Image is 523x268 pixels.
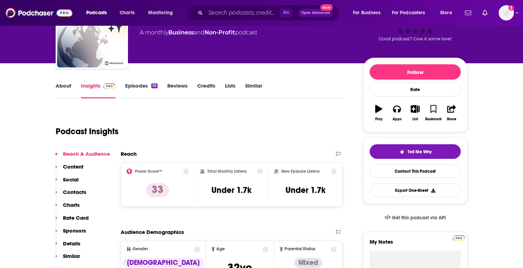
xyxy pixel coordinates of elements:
a: Reviews [167,82,187,98]
div: [DEMOGRAPHIC_DATA] [123,258,204,268]
p: Details [63,240,80,247]
h2: Audience Demographics [121,229,184,235]
button: Similar [55,253,80,266]
button: Social [55,176,79,189]
button: Sponsors [55,227,86,240]
button: Follow [370,64,461,80]
button: open menu [435,7,461,18]
h2: Power Score™ [135,169,162,174]
button: Details [55,240,80,253]
svg: Add a profile image [508,5,514,11]
div: A monthly podcast [140,29,257,37]
button: List [406,100,424,125]
h2: Reach [121,151,137,157]
a: Get this podcast via API [379,209,451,226]
span: Logged in as ellerylsmith123 [499,5,514,21]
a: Episodes55 [125,82,158,98]
a: Show notifications dropdown [462,7,474,19]
span: Open Advanced [301,11,330,15]
span: and [194,29,204,36]
span: Parental Status [284,247,315,251]
a: Show notifications dropdown [480,7,490,19]
span: For Podcasters [392,8,425,18]
a: Contact This Podcast [370,164,461,178]
div: Mixed [294,258,322,268]
span: Monitoring [148,8,173,18]
button: Contacts [55,189,86,202]
button: Bookmark [424,100,442,125]
img: tell me why sparkle [399,149,405,155]
h1: Podcast Insights [56,126,119,137]
button: Charts [55,202,80,214]
p: 33 [146,183,169,197]
img: Podchaser - Follow, Share and Rate Podcasts [6,6,72,19]
a: Non-Profit [204,29,235,36]
a: Similar [245,82,262,98]
a: Business [168,29,194,36]
a: Pro website [453,234,465,241]
button: Open AdvancedNew [298,9,333,17]
button: Export One-Sheet [370,184,461,197]
a: Charts [115,7,139,18]
a: Credits [197,82,215,98]
span: Charts [120,8,135,18]
h3: Under 1.7k [211,185,251,195]
p: Sponsors [63,227,86,234]
p: Similar [63,253,80,259]
div: Search podcasts, credits, & more... [193,5,346,21]
div: Share [447,117,456,121]
input: Search podcasts, credits, & more... [206,7,280,18]
h2: Total Monthly Listens [207,169,247,174]
p: Reach & Audience [63,151,110,157]
p: Contacts [63,189,86,195]
button: Share [443,100,461,125]
button: open menu [143,7,182,18]
a: InsightsPodchaser Pro [81,82,115,98]
button: open menu [348,7,389,18]
span: New [320,4,333,11]
span: Gender [132,247,148,251]
img: Podchaser Pro [453,235,465,241]
a: About [56,82,71,98]
div: List [412,117,418,121]
div: Bookmark [425,117,442,121]
div: Play [375,117,383,121]
span: Good podcast? Give it some love! [379,36,452,41]
p: Charts [63,202,80,208]
span: ⌘ K [280,8,292,17]
img: Podchaser Pro [103,83,115,89]
button: open menu [387,7,435,18]
span: More [440,8,452,18]
span: For Business [353,8,380,18]
button: Play [370,100,388,125]
button: tell me why sparkleTell Me Why [370,144,461,159]
p: Social [63,176,79,183]
button: Reach & Audience [55,151,110,163]
span: Podcasts [86,8,107,18]
label: My Notes [370,238,461,251]
button: Apps [388,100,406,125]
p: Content [63,163,83,170]
button: Content [55,163,83,176]
h2: New Episode Listens [281,169,320,174]
img: User Profile [499,5,514,21]
h3: Under 1.7k [285,185,325,195]
button: Rate Card [55,214,89,227]
span: Tell Me Why [408,149,432,155]
a: Lists [225,82,235,98]
div: Rate [370,82,461,97]
p: Rate Card [63,214,89,221]
div: 55 [151,83,158,88]
span: Get this podcast via API [392,215,446,221]
button: Show profile menu [499,5,514,21]
div: Apps [393,117,402,121]
button: open menu [81,7,116,18]
span: Age [216,247,225,251]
